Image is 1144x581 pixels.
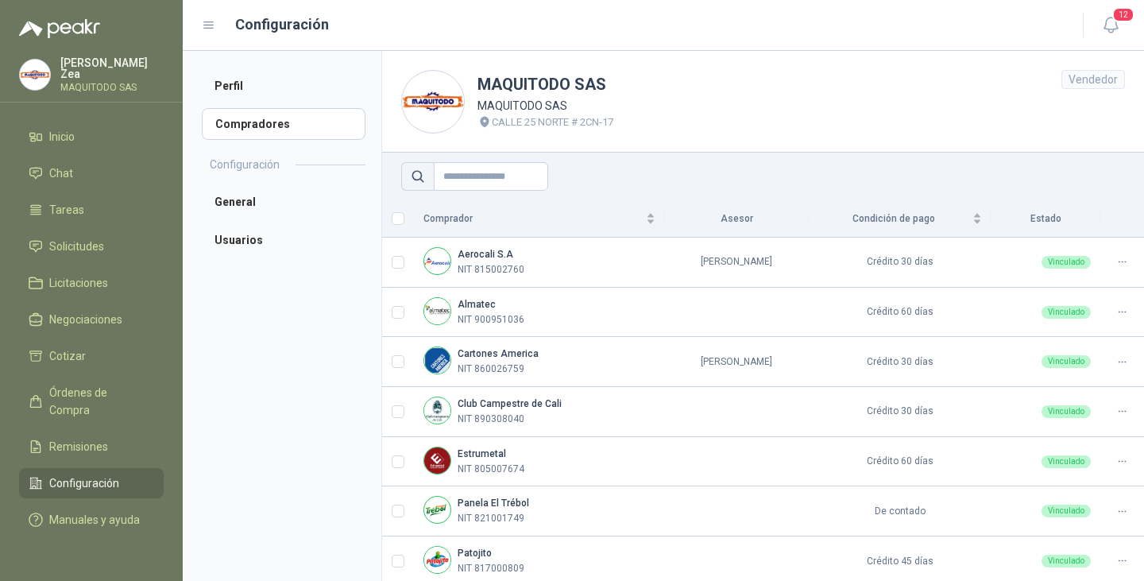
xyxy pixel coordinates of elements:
[458,249,513,260] b: Aerocali S.A
[60,57,164,79] p: [PERSON_NAME] Zea
[458,412,524,427] p: NIT 890308040
[809,238,991,288] td: Crédito 30 días
[19,268,164,298] a: Licitaciones
[1112,7,1134,22] span: 12
[458,511,524,526] p: NIT 821001749
[49,511,140,529] span: Manuales y ayuda
[49,438,108,455] span: Remisiones
[49,274,108,292] span: Licitaciones
[458,561,524,576] p: NIT 817000809
[1042,455,1091,468] div: Vinculado
[202,224,365,256] a: Usuarios
[818,211,969,227] span: Condición de pago
[49,201,84,219] span: Tareas
[19,19,100,38] img: Logo peakr
[235,14,329,36] h1: Configuración
[458,312,524,327] p: NIT 900951036
[414,200,665,238] th: Comprador
[424,298,450,324] img: Company Logo
[202,108,365,140] a: Compradores
[458,348,539,359] b: Cartones America
[202,70,365,102] a: Perfil
[49,165,73,182] span: Chat
[402,71,464,133] img: Company Logo
[809,337,991,387] td: Crédito 30 días
[19,468,164,498] a: Configuración
[458,548,492,559] b: Patojito
[19,378,164,425] a: Órdenes de Compra
[458,448,506,459] b: Estrumetal
[1042,505,1091,517] div: Vinculado
[1042,405,1091,418] div: Vinculado
[424,347,450,374] img: Company Logo
[424,397,450,424] img: Company Logo
[49,311,122,328] span: Negociaciones
[20,60,50,90] img: Company Logo
[477,97,613,114] p: MAQUITODO SAS
[458,462,524,477] p: NIT 805007674
[1042,355,1091,368] div: Vinculado
[809,387,991,437] td: Crédito 30 días
[991,200,1100,238] th: Estado
[1096,11,1125,40] button: 12
[19,122,164,152] a: Inicio
[1042,306,1091,319] div: Vinculado
[1042,256,1091,269] div: Vinculado
[665,200,810,238] th: Asesor
[423,211,643,227] span: Comprador
[424,447,450,474] img: Company Logo
[1042,555,1091,567] div: Vinculado
[665,337,810,387] td: [PERSON_NAME]
[424,248,450,274] img: Company Logo
[49,384,149,419] span: Órdenes de Compra
[1061,70,1125,89] div: Vendedor
[19,505,164,535] a: Manuales y ayuda
[424,497,450,523] img: Company Logo
[49,128,75,145] span: Inicio
[19,432,164,462] a: Remisiones
[210,156,280,173] h2: Configuración
[809,486,991,536] td: De contado
[202,186,365,218] a: General
[809,200,991,238] th: Condición de pago
[477,72,613,97] h1: MAQUITODO SAS
[458,398,562,409] b: Club Campestre de Cali
[19,304,164,335] a: Negociaciones
[458,498,529,509] b: Panela El Trébol
[19,231,164,261] a: Solicitudes
[458,299,496,310] b: Almatec
[458,362,524,377] p: NIT 860026759
[665,238,810,288] td: [PERSON_NAME]
[19,195,164,225] a: Tareas
[492,114,613,130] p: CALLE 25 NORTE # 2CN-17
[49,474,119,492] span: Configuración
[809,288,991,338] td: Crédito 60 días
[49,347,86,365] span: Cotizar
[19,341,164,371] a: Cotizar
[809,437,991,487] td: Crédito 60 días
[19,158,164,188] a: Chat
[424,547,450,573] img: Company Logo
[49,238,104,255] span: Solicitudes
[60,83,164,92] p: MAQUITODO SAS
[458,262,524,277] p: NIT 815002760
